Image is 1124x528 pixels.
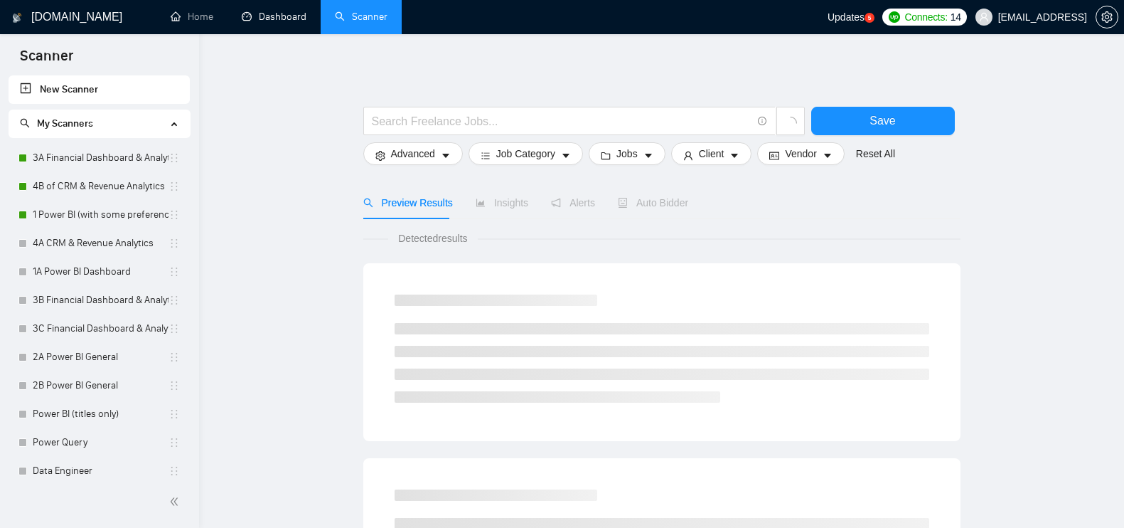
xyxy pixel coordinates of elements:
span: holder [168,352,180,363]
span: My Scanners [37,117,93,130]
li: 4A CRM & Revenue Analytics [9,229,190,258]
a: dashboardDashboard [242,11,306,23]
span: holder [168,266,180,278]
a: Data Engineer [33,457,168,485]
a: 3A Financial Dashboard & Analytics [33,144,168,172]
span: holder [168,380,180,391]
span: bars [481,150,491,161]
li: 2B Power BI General [9,371,190,400]
span: Scanner [9,46,85,75]
li: 3B Financial Dashboard & Analytics [9,286,190,315]
span: Updates [828,11,865,23]
span: caret-down [643,150,653,161]
span: holder [168,295,180,306]
span: search [363,198,373,208]
a: 4A CRM & Revenue Analytics [33,229,168,258]
span: 14 [951,9,961,25]
span: Job Category [496,146,555,162]
span: caret-down [561,150,571,161]
span: search [20,118,30,128]
a: 4B of CRM & Revenue Analytics [33,172,168,201]
span: info-circle [758,117,767,126]
span: setting [375,150,385,161]
span: notification [551,198,561,208]
button: barsJob Categorycaret-down [469,142,583,165]
li: 3A Financial Dashboard & Analytics [9,144,190,172]
span: holder [168,238,180,249]
span: loading [784,117,797,130]
li: 4B of CRM & Revenue Analytics [9,172,190,201]
span: area-chart [476,198,486,208]
span: holder [168,209,180,221]
span: Advanced [391,146,435,162]
span: robot [618,198,628,208]
input: Search Freelance Jobs... [372,112,751,130]
span: holder [168,408,180,420]
a: 3C Financial Dashboard & Analytics [33,315,168,343]
button: folderJobscaret-down [589,142,665,165]
a: 1A Power BI Dashboard [33,258,168,286]
a: searchScanner [335,11,387,23]
li: Power Query [9,428,190,457]
a: New Scanner [20,75,178,104]
span: Client [699,146,724,162]
a: Reset All [856,146,895,162]
span: user [683,150,693,161]
a: Power BI (titles only) [33,400,168,428]
span: caret-down [823,150,833,161]
a: setting [1096,11,1118,23]
img: logo [12,6,22,29]
button: settingAdvancedcaret-down [363,142,463,165]
span: Jobs [616,146,638,162]
span: folder [601,150,611,161]
span: Alerts [551,197,595,208]
a: 2A Power BI General [33,343,168,371]
span: Auto Bidder [618,197,688,208]
a: homeHome [171,11,213,23]
span: idcard [769,150,779,161]
li: 1 Power BI (with some preference) [9,201,190,229]
button: userClientcaret-down [671,142,752,165]
span: holder [168,323,180,334]
a: 1 Power BI (with some preference) [33,201,168,229]
span: user [979,12,989,22]
span: holder [168,465,180,477]
span: holder [168,152,180,164]
span: holder [168,181,180,192]
button: idcardVendorcaret-down [757,142,844,165]
img: upwork-logo.png [889,11,900,23]
button: Save [811,107,955,135]
span: Detected results [388,231,477,246]
span: Preview Results [363,197,453,208]
a: Power Query [33,428,168,457]
span: Insights [476,197,528,208]
span: caret-down [441,150,451,161]
button: setting [1096,6,1118,28]
span: My Scanners [20,117,93,130]
li: 1A Power BI Dashboard [9,258,190,286]
a: 2B Power BI General [33,371,168,400]
span: Connects: [904,9,947,25]
span: double-left [169,495,183,509]
a: 5 [865,13,874,23]
span: Vendor [785,146,816,162]
a: 3B Financial Dashboard & Analytics [33,286,168,315]
li: Data Engineer [9,457,190,485]
li: New Scanner [9,75,190,104]
span: Save [869,112,895,130]
span: holder [168,437,180,448]
li: Power BI (titles only) [9,400,190,428]
li: 3C Financial Dashboard & Analytics [9,315,190,343]
li: 2A Power BI General [9,343,190,371]
span: caret-down [729,150,739,161]
text: 5 [868,15,872,21]
span: setting [1096,11,1118,23]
